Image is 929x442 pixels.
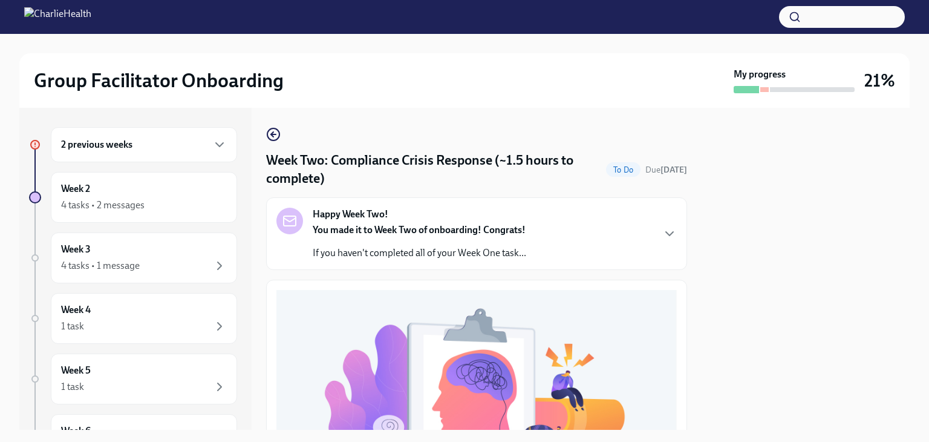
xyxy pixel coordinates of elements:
div: 1 task [61,380,84,394]
img: CharlieHealth [24,7,91,27]
h2: Group Facilitator Onboarding [34,68,284,93]
h4: Week Two: Compliance Crisis Response (~1.5 hours to complete) [266,151,601,188]
div: 4 tasks • 2 messages [61,199,145,212]
div: 2 previous weeks [51,127,237,162]
strong: [DATE] [660,165,687,175]
h6: Week 4 [61,303,91,317]
div: 1 task [61,320,84,333]
a: Week 24 tasks • 2 messages [29,172,237,223]
div: 4 tasks • 1 message [61,259,140,272]
h6: Week 3 [61,243,91,256]
a: Week 51 task [29,354,237,404]
span: Due [645,165,687,175]
strong: Happy Week Two! [313,208,388,221]
h6: 2 previous weeks [61,138,132,151]
h6: Week 6 [61,424,91,438]
a: Week 41 task [29,293,237,344]
strong: You made it to Week Two of onboarding! Congrats! [313,224,526,236]
a: Week 34 tasks • 1 message [29,233,237,283]
h6: Week 5 [61,364,91,377]
h6: Week 2 [61,182,90,196]
span: To Do [606,165,641,174]
p: If you haven't completed all of your Week One task... [313,246,526,260]
h3: 21% [864,70,895,91]
strong: My progress [734,68,786,81]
